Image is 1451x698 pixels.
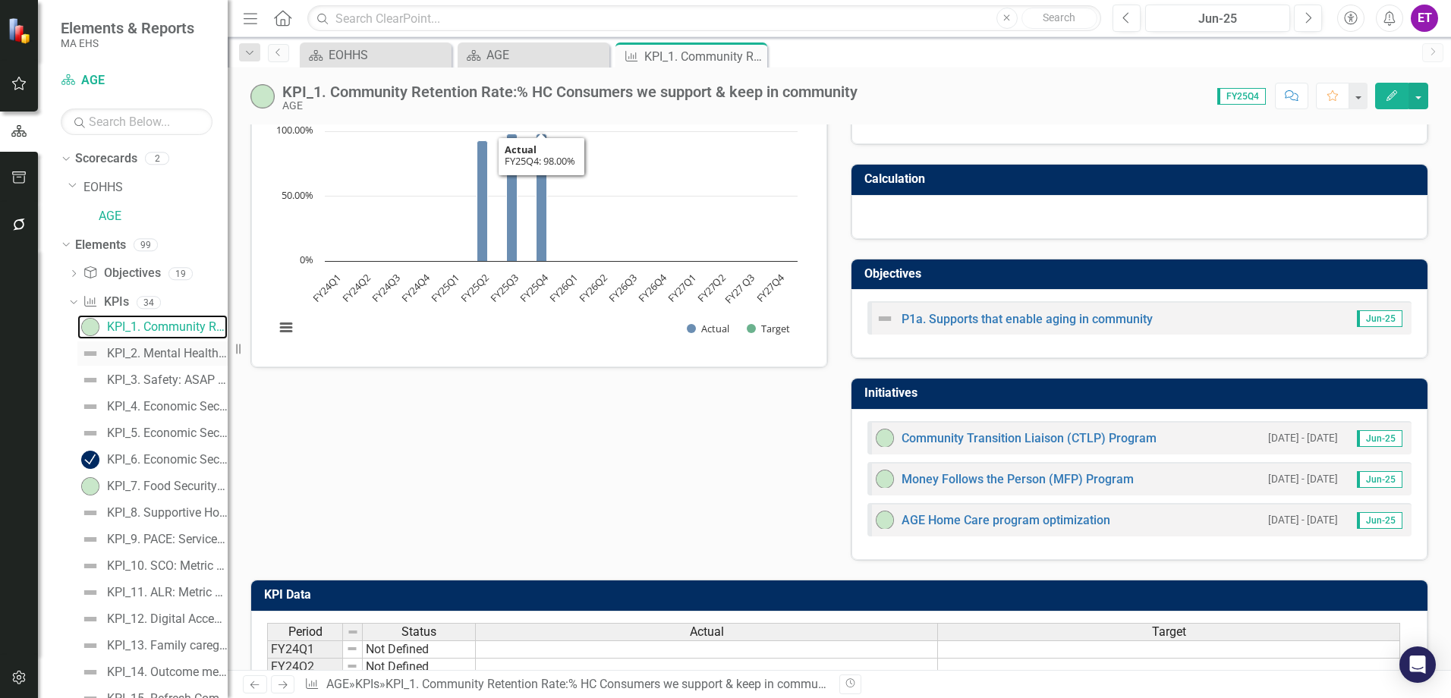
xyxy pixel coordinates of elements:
span: Period [288,625,323,639]
input: Search Below... [61,108,212,135]
a: AGE Home Care program optimization [902,513,1110,527]
button: View chart menu, Chart [275,317,297,338]
text: FY27Q4 [754,270,788,304]
td: FY24Q2 [267,659,343,676]
text: FY25Q4 [517,270,551,304]
div: 2 [145,152,169,165]
a: KPI_3. Safety: ASAP Designation Adult Protective Services performance improvement (%) [77,368,228,392]
a: EOHHS [304,46,448,64]
div: KPI_8. Supportive Housing:Supportive Housing Sites with a Supportive Housing Coordinator(%) [107,506,228,520]
text: FY25Q1 [428,271,462,305]
div: 19 [168,267,193,280]
input: Search ClearPoint... [307,5,1101,32]
path: FY25Q4, 98. Actual. [537,134,547,261]
span: Search [1043,11,1075,24]
span: Jun-25 [1357,430,1402,447]
img: On-track [81,477,99,495]
img: Not Defined [81,637,99,655]
img: ClearPoint Strategy [8,17,34,43]
a: KPI_7. Food Security: Clients reporting home delivered meals help them live independently (%) [77,474,228,498]
span: Actual [690,625,724,639]
a: AGE [61,72,212,90]
div: KPI_6. Economic Security:LTC Study Completion [107,453,228,467]
img: Not Defined [81,398,99,416]
div: KPI_5. Economic Security:Unique clients assisted by Benefit Support Specialists (#) [107,426,228,440]
text: FY24Q3 [369,271,403,305]
td: Not Defined [363,640,476,659]
div: KPI_1. Community Retention Rate:​% HC Consumers we support & keep in community [644,47,763,66]
div: KPI_1. Community Retention Rate:​% HC Consumers we support & keep in community [386,677,838,691]
img: On-track [876,429,894,447]
button: Show Actual [687,322,729,335]
span: Status [401,625,436,639]
img: Not Defined [876,310,894,328]
a: KPI_11. ALR: Metric TBD [77,580,228,605]
text: FY27Q2 [694,271,729,305]
img: Not Defined [81,530,99,549]
td: FY24Q1 [267,640,343,659]
h3: KPI Data [264,588,1420,602]
a: EOHHS [83,179,228,197]
div: AGE [282,100,858,112]
text: 100.00% [276,123,313,137]
button: Show Target [747,322,791,335]
img: Not Defined [81,371,99,389]
img: 8DAGhfEEPCf229AAAAAElFTkSuQmCC [346,660,358,672]
text: FY24Q2 [340,271,374,305]
div: KPI_1. Community Retention Rate:​% HC Consumers we support & keep in community [282,83,858,100]
img: On-track [876,470,894,488]
div: ET [1411,5,1438,32]
span: Jun-25 [1357,471,1402,488]
a: AGE [99,208,228,225]
div: » » [304,676,828,693]
text: FY27Q1 [665,271,699,305]
span: FY25Q4 [1217,88,1266,105]
div: AGE [486,46,606,64]
h3: Initiatives [864,386,1420,400]
td: Not Defined [363,659,476,676]
img: 8DAGhfEEPCf229AAAAAElFTkSuQmCC [347,626,359,638]
img: Not Defined [81,583,99,602]
a: KPI_13. Family caregivers in EOEA funded programs (#) [77,634,228,658]
div: KPI_7. Food Security: Clients reporting home delivered meals help them live independently (%) [107,479,228,493]
div: Jun-25 [1150,10,1285,28]
a: Scorecards [75,150,137,168]
span: Target [1152,625,1186,639]
img: Not Defined [81,504,99,522]
a: AGE [461,46,606,64]
img: Not Defined [81,610,99,628]
a: KPI_9. PACE: Service areas with a partnership (#) [77,527,228,552]
div: EOHHS [329,46,448,64]
text: FY26Q2 [576,271,610,305]
span: Jun-25 [1357,310,1402,327]
text: FY25Q2 [458,271,492,305]
img: Not Defined [81,663,99,681]
img: Not Defined [81,557,99,575]
text: FY25Q3 [487,271,521,305]
div: KPI_12. Digital Access: Metric TBD [107,612,228,626]
div: KPI_13. Family caregivers in EOEA funded programs (#) [107,639,228,652]
a: AGE [326,677,349,691]
a: KPI_2. Mental Health:Municipalities with BHOAP (#) [77,341,228,366]
a: KPI_14. Outcome metric TBD [77,660,228,684]
div: KPI_1. Community Retention Rate:​% HC Consumers we support & keep in community [107,320,228,334]
a: KPI_12. Digital Access: Metric TBD [77,607,228,631]
text: 50.00% [282,188,313,202]
button: Search [1021,8,1097,29]
div: KPI_2. Mental Health:Municipalities with BHOAP (#) [107,347,228,360]
text: FY26Q1 [546,271,581,305]
img: Target Met [81,451,99,469]
small: [DATE] - [DATE] [1268,513,1338,527]
a: KPI_1. Community Retention Rate:​% HC Consumers we support & keep in community [77,315,228,339]
div: Open Intercom Messenger [1399,646,1436,683]
text: FY26Q4 [635,270,669,304]
div: KPI_9. PACE: Service areas with a partnership (#) [107,533,228,546]
img: Not Defined [81,344,99,363]
h3: Calculation [864,172,1420,186]
img: On-track [81,318,99,336]
img: On-track [250,84,275,108]
img: Not Defined [81,424,99,442]
text: FY27 Q3 [722,271,758,307]
div: KPI_11. ALR: Metric TBD [107,586,228,599]
span: Jun-25 [1357,512,1402,529]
